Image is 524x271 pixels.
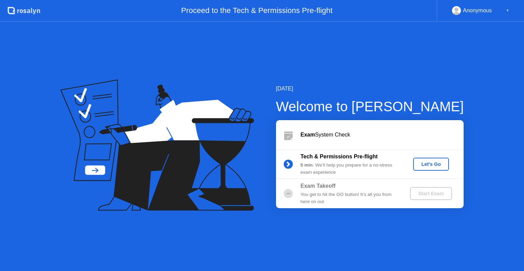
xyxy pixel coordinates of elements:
b: Exam Takeoff [301,183,336,189]
b: Tech & Permissions Pre-flight [301,154,378,159]
button: Let's Go [413,158,449,171]
b: Exam [301,132,315,138]
div: You get to hit the GO button! It’s all you from here on out [301,191,399,205]
div: Let's Go [416,161,446,167]
div: [DATE] [276,85,464,93]
div: System Check [301,131,464,139]
div: Start Exam [413,191,449,196]
b: 5 min [301,162,313,168]
div: ▼ [506,6,509,15]
button: Start Exam [410,187,452,200]
div: : We’ll help you prepare for a no-stress exam experience [301,162,399,176]
div: Anonymous [463,6,492,15]
div: Welcome to [PERSON_NAME] [276,96,464,117]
